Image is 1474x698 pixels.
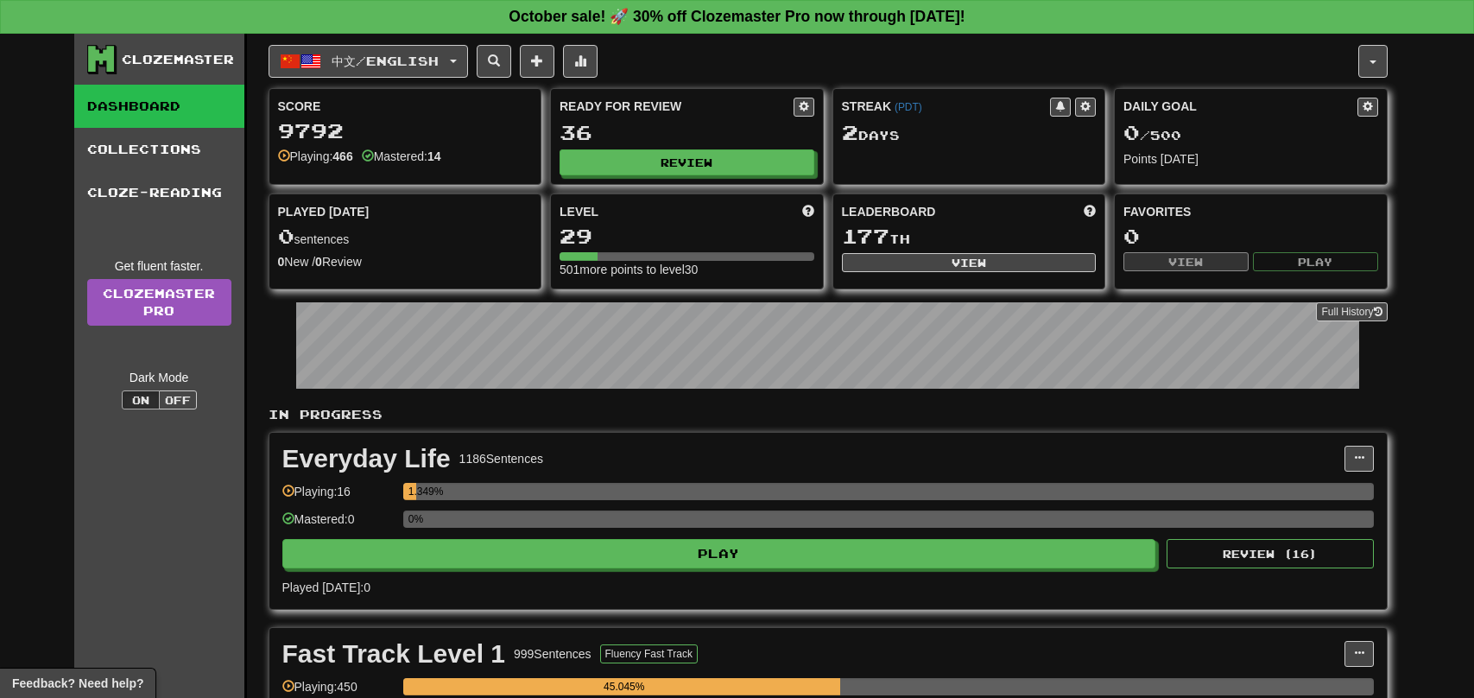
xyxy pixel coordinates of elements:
div: Streak [842,98,1051,115]
span: 0 [278,224,294,248]
button: Play [1253,252,1378,271]
button: Review [560,149,814,175]
span: Level [560,203,598,220]
button: 中文/English [269,45,468,78]
a: Cloze-Reading [74,171,244,214]
span: Played [DATE] [278,203,370,220]
div: 9792 [278,120,533,142]
div: 1.349% [408,483,416,500]
div: Day s [842,122,1097,144]
span: Score more points to level up [802,203,814,220]
span: Leaderboard [842,203,936,220]
div: Playing: [278,148,353,165]
button: More stats [563,45,598,78]
button: View [1123,252,1249,271]
button: Play [282,539,1156,568]
div: Get fluent faster. [87,257,231,275]
div: 999 Sentences [514,645,591,663]
a: Dashboard [74,85,244,128]
div: sentences [278,225,533,248]
strong: 0 [315,255,322,269]
div: Points [DATE] [1123,150,1378,168]
div: Mastered: 0 [282,511,395,539]
span: / 500 [1123,128,1181,143]
div: Playing: 16 [282,483,395,511]
div: Fast Track Level 1 [282,641,506,667]
button: Add sentence to collection [520,45,554,78]
div: 0 [1123,225,1378,247]
div: Ready for Review [560,98,794,115]
button: On [122,390,160,409]
a: Collections [74,128,244,171]
div: 501 more points to level 30 [560,261,814,278]
span: Open feedback widget [12,675,143,692]
button: Fluency Fast Track [600,644,698,663]
strong: 14 [427,149,441,163]
strong: 0 [278,255,285,269]
button: Off [159,390,197,409]
div: Favorites [1123,203,1378,220]
div: 36 [560,122,814,143]
span: Played [DATE]: 0 [282,581,370,594]
div: Dark Mode [87,369,231,386]
div: Mastered: [362,148,441,165]
a: ClozemasterPro [87,279,231,326]
span: This week in points, UTC [1084,203,1096,220]
p: In Progress [269,406,1388,423]
button: View [842,253,1097,272]
div: Everyday Life [282,446,451,472]
span: 0 [1123,120,1140,144]
span: 2 [842,120,858,144]
strong: 466 [332,149,352,163]
span: 中文 / English [332,54,439,68]
button: Review (16) [1167,539,1374,568]
a: (PDT) [895,101,922,113]
span: 177 [842,224,889,248]
div: Score [278,98,533,115]
div: Clozemaster [122,51,234,68]
button: Search sentences [477,45,511,78]
div: th [842,225,1097,248]
div: 45.045% [408,678,840,695]
div: 1186 Sentences [459,450,543,467]
div: Daily Goal [1123,98,1357,117]
div: 29 [560,225,814,247]
strong: October sale! 🚀 30% off Clozemaster Pro now through [DATE]! [509,8,965,25]
button: Full History [1316,302,1387,321]
div: New / Review [278,253,533,270]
